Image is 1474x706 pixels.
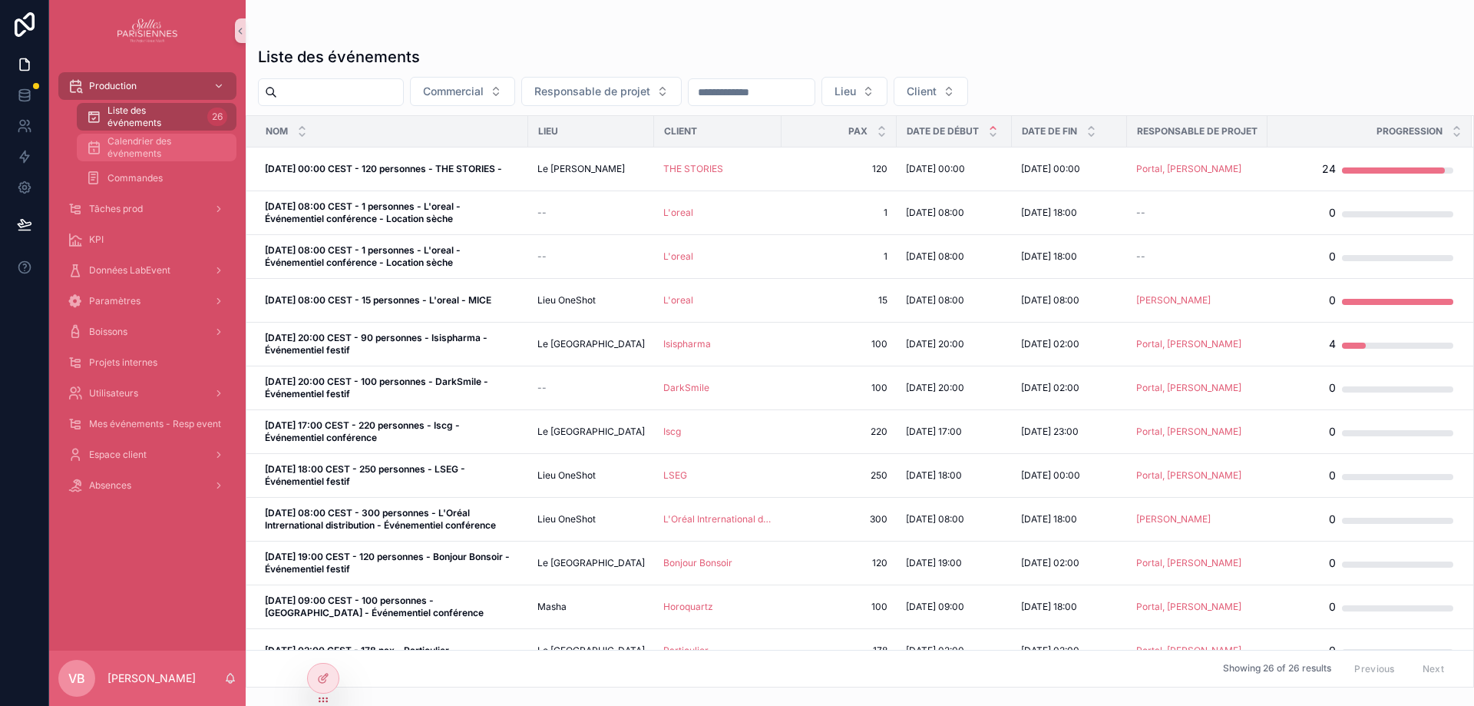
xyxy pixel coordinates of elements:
[907,125,979,138] span: Date de début
[1021,557,1118,569] a: [DATE] 02:00
[1136,163,1258,175] a: Portal, [PERSON_NAME]
[1021,426,1079,438] span: [DATE] 23:00
[1021,513,1077,525] span: [DATE] 18:00
[1329,285,1336,316] div: 0
[258,46,420,68] h1: Liste des événements
[89,479,131,492] span: Absences
[791,250,887,263] a: 1
[89,418,221,430] span: Mes événements - Resp event
[89,356,157,369] span: Projets internes
[906,513,1003,525] a: [DATE] 08:00
[58,472,236,499] a: Absences
[906,601,1003,613] a: [DATE] 09:00
[58,318,236,346] a: Boissons
[1136,557,1241,569] a: Portal, [PERSON_NAME]
[538,125,558,138] span: Lieu
[791,557,887,569] a: 120
[1268,154,1453,184] a: 24
[1136,645,1241,657] a: Portal, [PERSON_NAME]
[791,513,887,525] span: 300
[107,172,163,184] span: Commandes
[1136,338,1258,350] a: Portal, [PERSON_NAME]
[663,163,723,175] a: THE STORIES
[1136,601,1241,613] span: Portal, [PERSON_NAME]
[663,294,693,307] span: L'oreal
[77,134,236,161] a: Calendrier des événements
[1329,635,1336,666] div: 0
[265,419,519,444] a: [DATE] 17:00 CEST - 220 personnes - Iscg - Événementiel conférence
[265,332,519,356] a: [DATE] 20:00 CEST - 90 personnes - Isispharma - Événementiel festif
[1021,469,1118,482] a: [DATE] 00:00
[1021,338,1079,350] span: [DATE] 02:00
[58,410,236,438] a: Mes événements - Resp event
[1136,250,1145,263] span: --
[1329,373,1336,403] div: 0
[537,601,567,613] span: Masha
[1268,197,1453,228] a: 0
[791,207,887,219] span: 1
[58,349,236,376] a: Projets internes
[265,244,463,268] strong: [DATE] 08:00 CEST - 1 personnes - L'oreal - Événementiel conférence - Location sèche
[906,207,964,219] span: [DATE] 08:00
[663,207,693,219] a: L'oreal
[1136,469,1241,482] a: Portal, [PERSON_NAME]
[663,601,713,613] span: Horoquartz
[537,645,645,657] span: Le [GEOGRAPHIC_DATA]
[1021,601,1118,613] a: [DATE] 18:00
[906,382,1003,394] a: [DATE] 20:00
[1136,469,1258,482] a: Portal, [PERSON_NAME]
[907,84,937,99] span: Client
[663,645,709,657] a: Particulier
[1136,426,1258,438] a: Portal, [PERSON_NAME]
[1268,504,1453,535] a: 0
[1223,663,1331,675] span: Showing 26 of 26 results
[89,449,147,461] span: Espace client
[1329,197,1336,228] div: 0
[1136,513,1211,525] a: [PERSON_NAME]
[1021,294,1118,307] a: [DATE] 08:00
[537,294,596,307] span: Lieu OneShot
[906,557,1003,569] a: [DATE] 19:00
[663,382,709,394] span: DarkSmile
[537,250,547,263] span: --
[1021,601,1077,613] span: [DATE] 18:00
[1136,601,1258,613] a: Portal, [PERSON_NAME]
[906,645,1003,657] a: [DATE] 02:00
[663,250,772,263] a: L'oreal
[1136,294,1211,307] a: [PERSON_NAME]
[791,163,887,175] a: 120
[410,77,515,106] button: Select Button
[265,376,491,399] strong: [DATE] 20:00 CEST - 100 personnes - DarkSmile - Événementiel festif
[1021,294,1079,307] span: [DATE] 08:00
[89,203,143,215] span: Tâches prod
[791,294,887,307] a: 15
[791,645,887,657] a: 178
[265,332,490,356] strong: [DATE] 20:00 CEST - 90 personnes - Isispharma - Événementiel festif
[663,557,732,569] span: Bonjour Bonsoir
[663,513,772,525] a: L'Oréal Intrernational distribution
[89,326,127,338] span: Boissons
[534,84,650,99] span: Responsable de projet
[265,595,519,619] a: [DATE] 09:00 CEST - 100 personnes - [GEOGRAPHIC_DATA] - Événementiel conférence
[1021,513,1118,525] a: [DATE] 18:00
[1021,163,1118,175] a: [DATE] 00:00
[663,469,687,482] span: LSEG
[1136,163,1241,175] span: Portal, [PERSON_NAME]
[537,426,645,438] a: Le [GEOGRAPHIC_DATA]
[663,557,772,569] a: Bonjour Bonsoir
[89,295,140,307] span: Paramètres
[1268,592,1453,622] a: 0
[1377,125,1443,138] span: Progression
[265,376,519,400] a: [DATE] 20:00 CEST - 100 personnes - DarkSmile - Événementiel festif
[1136,513,1258,525] a: [PERSON_NAME]
[906,645,964,657] span: [DATE] 02:00
[89,80,137,92] span: Production
[265,244,519,269] a: [DATE] 08:00 CEST - 1 personnes - L'oreal - Événementiel conférence - Location sèche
